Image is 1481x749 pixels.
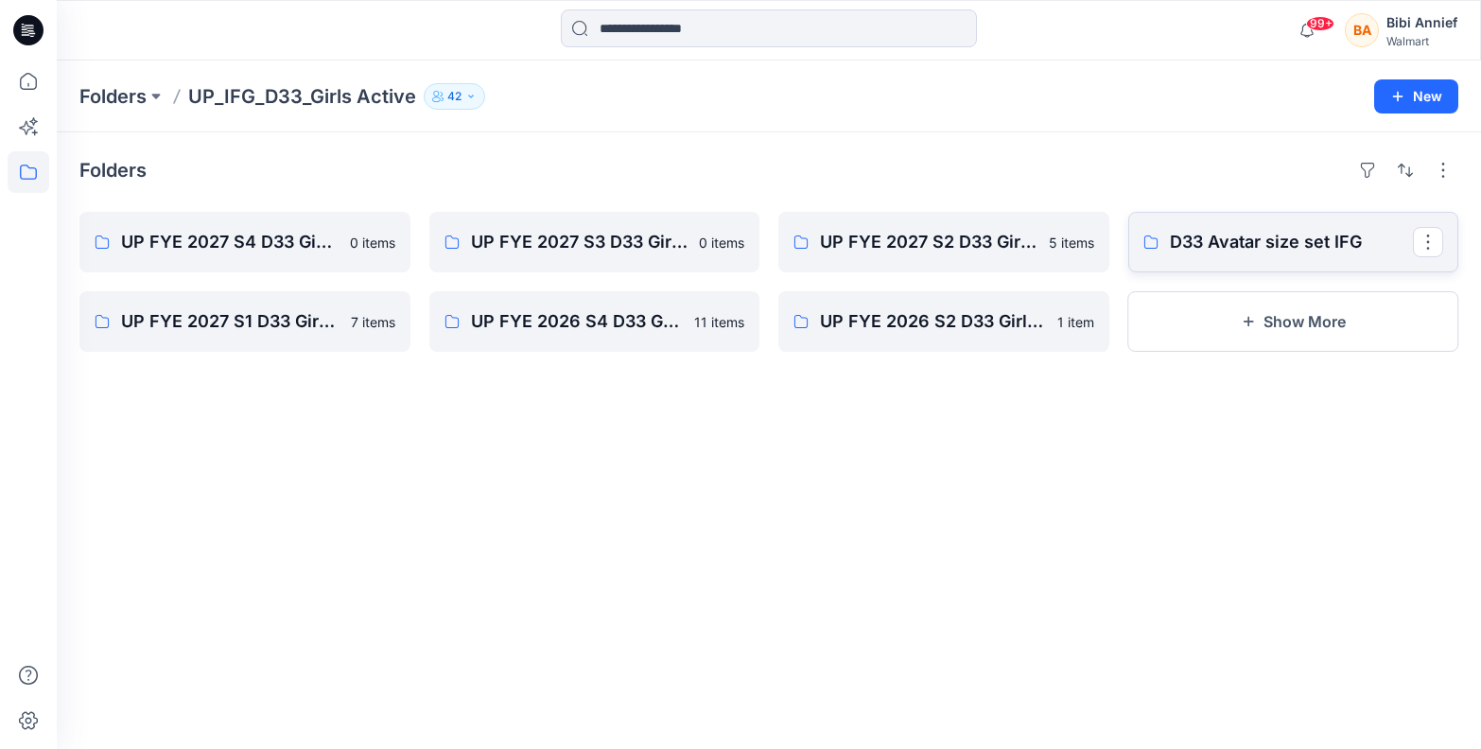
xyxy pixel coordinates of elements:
a: UP FYE 2027 S3 D33 Girls Active IFG0 items [429,212,760,272]
a: Folders [79,83,147,110]
p: 11 items [694,312,744,332]
a: UP FYE 2026 S2 D33 Girls Active IFG1 item [778,291,1109,352]
p: 0 items [699,233,744,253]
p: D33 Avatar size set IFG [1170,229,1414,255]
button: Show More [1128,291,1459,352]
p: 0 items [350,233,395,253]
p: 1 item [1057,312,1094,332]
p: 42 [447,86,462,107]
h4: Folders [79,159,147,182]
a: UP FYE 2027 S1 D33 Girls Active IFG7 items [79,291,410,352]
button: 42 [424,83,485,110]
p: UP FYE 2027 S3 D33 Girls Active IFG [471,229,688,255]
p: UP FYE 2026 S4 D33 Girls Active IFG [471,308,684,335]
div: Bibi Annief [1386,11,1457,34]
button: New [1374,79,1458,113]
p: UP FYE 2027 S2 D33 Girls Active IFG [820,229,1037,255]
p: UP FYE 2027 S1 D33 Girls Active IFG [121,308,340,335]
p: UP FYE 2027 S4 D33 Girls Active IFG [121,229,339,255]
p: UP_IFG_D33_Girls Active [188,83,416,110]
a: UP FYE 2027 S4 D33 Girls Active IFG0 items [79,212,410,272]
a: D33 Avatar size set IFG [1128,212,1459,272]
div: BA [1345,13,1379,47]
div: Walmart [1386,34,1457,48]
a: UP FYE 2027 S2 D33 Girls Active IFG5 items [778,212,1109,272]
a: UP FYE 2026 S4 D33 Girls Active IFG11 items [429,291,760,352]
p: UP FYE 2026 S2 D33 Girls Active IFG [820,308,1046,335]
p: 7 items [351,312,395,332]
p: 5 items [1049,233,1094,253]
span: 99+ [1306,16,1334,31]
